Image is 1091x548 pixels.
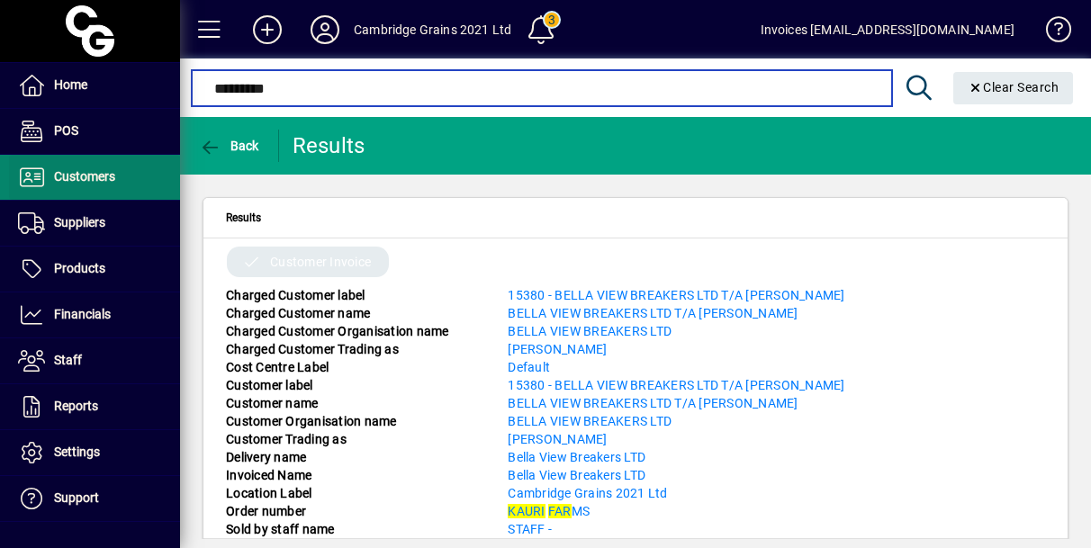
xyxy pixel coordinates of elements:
[212,430,494,448] div: Customer Trading as
[212,466,494,484] div: Invoiced Name
[239,13,296,46] button: Add
[9,63,180,108] a: Home
[296,13,354,46] button: Profile
[1032,4,1068,62] a: Knowledge Base
[508,378,844,392] a: 15380 - BELLA VIEW BREAKERS LTD T/A [PERSON_NAME]
[953,72,1074,104] button: Clear
[212,358,494,376] div: Cost Centre Label
[508,360,550,374] a: Default
[212,448,494,466] div: Delivery name
[212,412,494,430] div: Customer Organisation name
[508,486,667,500] a: Cambridge Grains 2021 Ltd
[212,376,494,394] div: Customer label
[212,484,494,502] div: Location Label
[54,353,82,367] span: Staff
[508,504,545,518] em: KAURI
[9,476,180,521] a: Support
[508,450,645,464] a: Bella View Breakers LTD
[54,123,78,138] span: POS
[54,490,99,505] span: Support
[9,338,180,383] a: Staff
[54,169,115,184] span: Customers
[212,286,494,304] div: Charged Customer label
[508,342,607,356] a: [PERSON_NAME]
[508,432,607,446] a: [PERSON_NAME]
[9,201,180,246] a: Suppliers
[9,247,180,292] a: Products
[270,253,371,271] span: Customer Invoice
[354,15,511,44] div: Cambridge Grains 2021 Ltd
[54,77,87,92] span: Home
[548,504,572,518] em: FAR
[508,504,590,518] span: MS
[508,288,844,302] a: 15380 - BELLA VIEW BREAKERS LTD T/A [PERSON_NAME]
[508,468,645,482] a: Bella View Breakers LTD
[180,130,279,162] app-page-header-button: Back
[293,131,369,160] div: Results
[212,502,494,520] div: Order number
[54,307,111,321] span: Financials
[199,139,259,153] span: Back
[508,504,590,518] a: KAURI FARMS
[54,215,105,229] span: Suppliers
[508,306,798,320] a: BELLA VIEW BREAKERS LTD T/A [PERSON_NAME]
[212,394,494,412] div: Customer name
[226,208,261,228] span: Results
[212,304,494,322] div: Charged Customer name
[194,130,264,162] button: Back
[212,340,494,358] div: Charged Customer Trading as
[212,520,494,538] div: Sold by staff name
[9,384,180,429] a: Reports
[9,292,180,337] a: Financials
[508,522,552,536] a: STAFF -
[968,80,1059,94] span: Clear Search
[54,261,105,275] span: Products
[9,430,180,475] a: Settings
[9,109,180,154] a: POS
[54,399,98,413] span: Reports
[212,322,494,340] div: Charged Customer Organisation name
[508,414,672,428] a: BELLA VIEW BREAKERS LTD
[54,445,100,459] span: Settings
[508,396,798,410] a: BELLA VIEW BREAKERS LTD T/A [PERSON_NAME]
[9,155,180,200] a: Customers
[761,15,1014,44] div: Invoices [EMAIL_ADDRESS][DOMAIN_NAME]
[508,324,672,338] a: BELLA VIEW BREAKERS LTD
